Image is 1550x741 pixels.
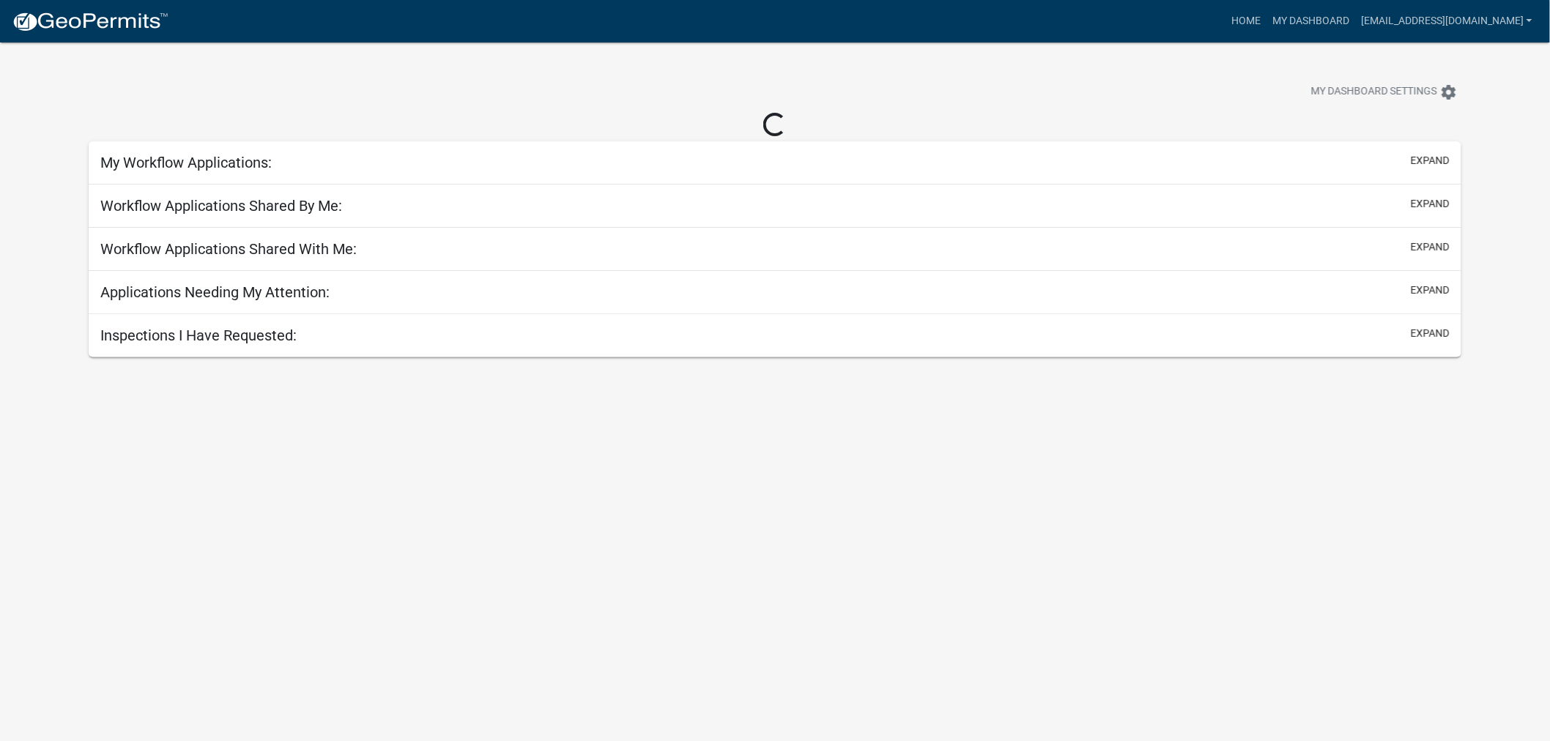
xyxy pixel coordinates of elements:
h5: Applications Needing My Attention: [100,283,330,301]
span: My Dashboard Settings [1311,83,1437,101]
h5: Workflow Applications Shared With Me: [100,240,357,258]
i: settings [1440,83,1458,101]
button: expand [1411,326,1450,341]
a: [EMAIL_ADDRESS][DOMAIN_NAME] [1355,7,1538,35]
button: My Dashboard Settingssettings [1299,78,1469,106]
a: My Dashboard [1267,7,1355,35]
h5: Inspections I Have Requested: [100,327,297,344]
button: expand [1411,153,1450,168]
h5: My Workflow Applications: [100,154,272,171]
button: expand [1411,196,1450,212]
button: expand [1411,239,1450,255]
h5: Workflow Applications Shared By Me: [100,197,342,215]
button: expand [1411,283,1450,298]
a: Home [1225,7,1267,35]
